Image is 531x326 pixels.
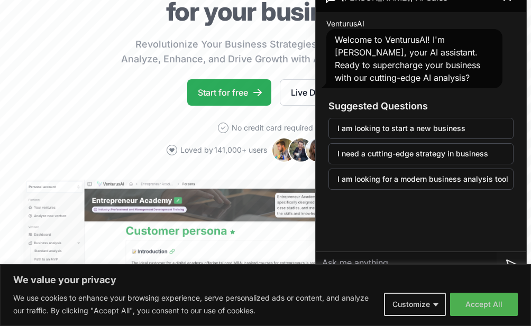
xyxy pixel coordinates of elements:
button: Accept All [450,293,518,316]
button: I need a cutting-edge strategy in business [328,143,514,164]
p: We value your privacy [13,274,518,286]
button: I am looking to start a new business [328,118,514,139]
button: Customize [384,293,446,316]
p: We use cookies to enhance your browsing experience, serve personalized ads or content, and analyz... [13,292,376,317]
a: Live Demo [280,79,344,106]
button: I am looking for a modern business analysis tool [328,169,514,190]
h3: Suggested Questions [328,99,514,114]
span: Welcome to VenturusAI! I'm [PERSON_NAME], your AI assistant. Ready to supercharge your business w... [335,34,480,83]
img: Avatar 2 [288,137,314,163]
img: Avatar 1 [271,137,297,163]
img: Avatar 3 [305,137,331,163]
span: VenturusAI [326,18,364,29]
a: Start for free [187,79,271,106]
